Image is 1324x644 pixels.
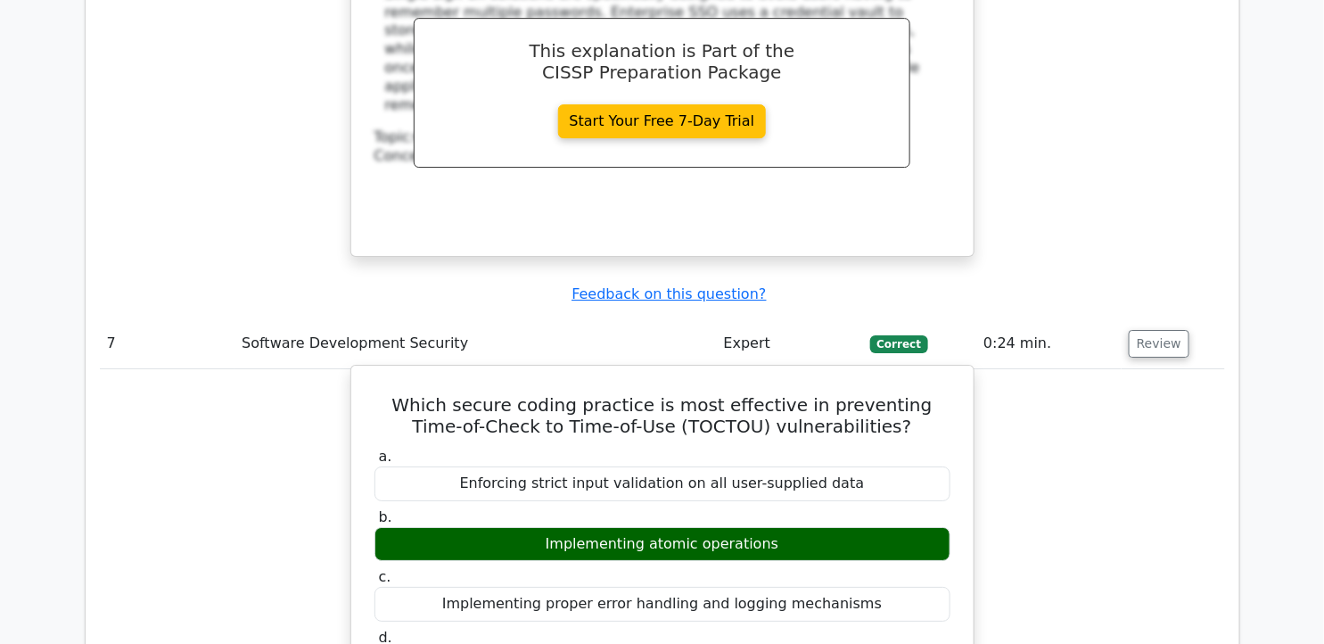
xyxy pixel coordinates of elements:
[717,318,863,369] td: Expert
[870,335,928,353] span: Correct
[379,508,392,525] span: b.
[379,568,391,585] span: c.
[373,394,952,437] h5: Which secure coding practice is most effective in preventing Time-of-Check to Time-of-Use (TOCTOU...
[374,466,950,501] div: Enforcing strict input validation on all user-supplied data
[976,318,1122,369] td: 0:24 min.
[572,285,766,302] a: Feedback on this question?
[374,147,950,166] div: Concept:
[374,587,950,622] div: Implementing proper error handling and logging mechanisms
[1129,330,1189,358] button: Review
[558,104,767,138] a: Start Your Free 7-Day Trial
[374,527,950,562] div: Implementing atomic operations
[234,318,717,369] td: Software Development Security
[100,318,235,369] td: 7
[379,448,392,465] span: a.
[374,128,950,147] div: Topic:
